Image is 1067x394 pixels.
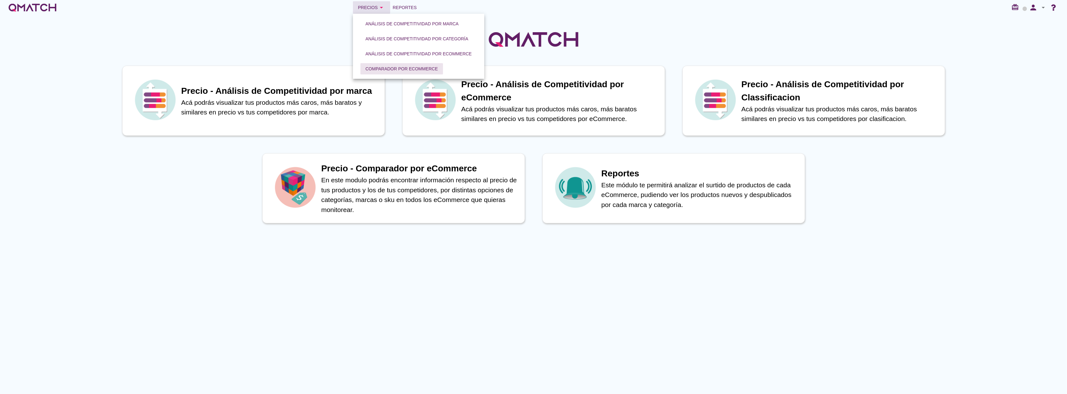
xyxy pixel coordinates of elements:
[365,51,472,57] div: Análisis de competitividad por eCommerce
[321,162,518,175] h1: Precio - Comparador por eCommerce
[273,165,317,209] img: icon
[113,66,394,136] a: iconPrecio - Análisis de Competitividad por marcaAcá podrás visualizar tus productos más caros, m...
[390,1,419,14] a: Reportes
[360,48,477,59] button: Análisis de competitividad por eCommerce
[358,16,466,31] a: Análisis de competitividad por marca
[461,78,658,104] h1: Precio - Análisis de Competitividad por eCommerce
[181,98,378,117] p: Acá podrás visualizar tus productos más caros, más baratos y similares en precio vs tus competido...
[1011,3,1021,11] i: redeem
[365,66,438,72] div: Comparador por eCommerce
[553,165,597,209] img: icon
[365,21,459,27] div: Análisis de competitividad por marca
[461,104,658,124] p: Acá podrás visualizar tus productos más caros, más baratos similares en precio vs tus competidore...
[1039,4,1047,11] i: arrow_drop_down
[742,104,939,124] p: Acá podrás visualizar tus productos más caros, más baratos similares en precio vs tus competidore...
[358,31,476,46] a: Análisis de competitividad por categoría
[181,84,378,98] h1: Precio - Análisis de Competitividad por marca
[378,4,385,11] i: arrow_drop_down
[360,33,473,44] button: Análisis de competitividad por categoría
[358,4,385,11] div: Precios
[601,167,798,180] h1: Reportes
[358,46,479,61] a: Análisis de competitividad por eCommerce
[360,63,443,74] button: Comparador por eCommerce
[133,78,177,122] img: icon
[393,4,417,11] span: Reportes
[360,18,464,29] button: Análisis de competitividad por marca
[358,61,445,76] a: Comparador por eCommerce
[413,78,457,122] img: icon
[674,66,954,136] a: iconPrecio - Análisis de Competitividad por ClassificacionAcá podrás visualizar tus productos más...
[1027,3,1039,12] i: person
[601,180,798,210] p: Este módulo te permitirá analizar el surtido de productos de cada eCommerce, pudiendo ver los pro...
[321,175,518,215] p: En este modulo podrás encontrar información respecto al precio de tus productos y los de tus comp...
[8,1,58,14] a: white-qmatch-logo
[365,36,468,42] div: Análisis de competitividad por categoría
[693,78,737,122] img: icon
[487,24,581,55] img: QMatchLogo
[534,153,814,223] a: iconReportesEste módulo te permitirá analizar el surtido de productos de cada eCommerce, pudiendo...
[742,78,939,104] h1: Precio - Análisis de Competitividad por Classificacion
[254,153,534,223] a: iconPrecio - Comparador por eCommerceEn este modulo podrás encontrar información respecto al prec...
[394,66,674,136] a: iconPrecio - Análisis de Competitividad por eCommerceAcá podrás visualizar tus productos más caro...
[353,1,390,14] button: Precios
